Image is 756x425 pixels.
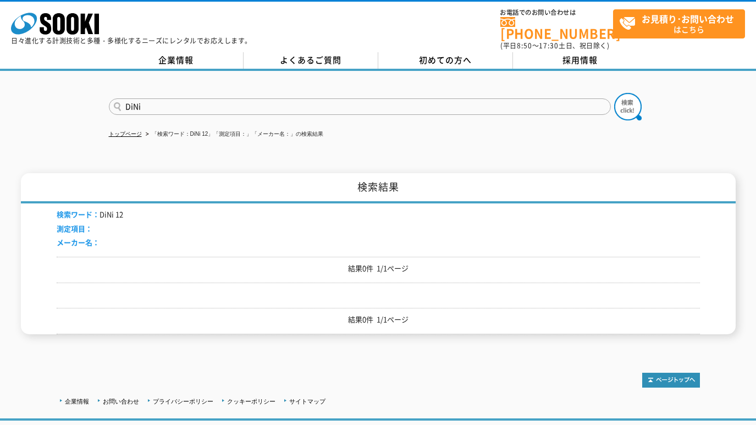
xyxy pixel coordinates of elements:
a: 初めての方へ [378,52,513,69]
li: DiNi 12 [57,209,123,220]
span: メーカー名： [57,237,100,247]
span: 初めての方へ [419,54,472,66]
a: 企業情報 [65,398,89,405]
span: お電話でのお問い合わせは [500,9,613,16]
a: トップページ [109,131,142,137]
a: [PHONE_NUMBER] [500,17,613,40]
img: トップページへ [642,373,700,388]
span: 17:30 [539,41,559,51]
img: btn_search.png [614,93,642,120]
a: お問い合わせ [103,398,139,405]
span: 測定項目： [57,223,92,234]
a: 採用情報 [513,52,648,69]
input: 商品名、型式、NETIS番号を入力してください [109,98,611,115]
span: 検索ワード： [57,209,100,219]
strong: お見積り･お問い合わせ [642,12,734,25]
span: (平日 ～ 土日、祝日除く) [500,41,609,51]
a: プライバシーポリシー [153,398,213,405]
span: はこちら [619,10,744,37]
a: よくあるご質問 [244,52,378,69]
p: 結果0件 1/1ページ [57,263,700,274]
span: 8:50 [517,41,532,51]
a: クッキーポリシー [227,398,275,405]
p: 結果0件 1/1ページ [57,314,700,325]
a: サイトマップ [289,398,325,405]
a: お見積り･お問い合わせはこちら [613,9,745,38]
a: 企業情報 [109,52,244,69]
h1: 検索結果 [21,173,736,203]
p: 日々進化する計測技術と多種・多様化するニーズにレンタルでお応えします。 [11,37,252,44]
li: 「検索ワード：DiNi 12」「測定項目：」「メーカー名：」の検索結果 [144,129,324,140]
